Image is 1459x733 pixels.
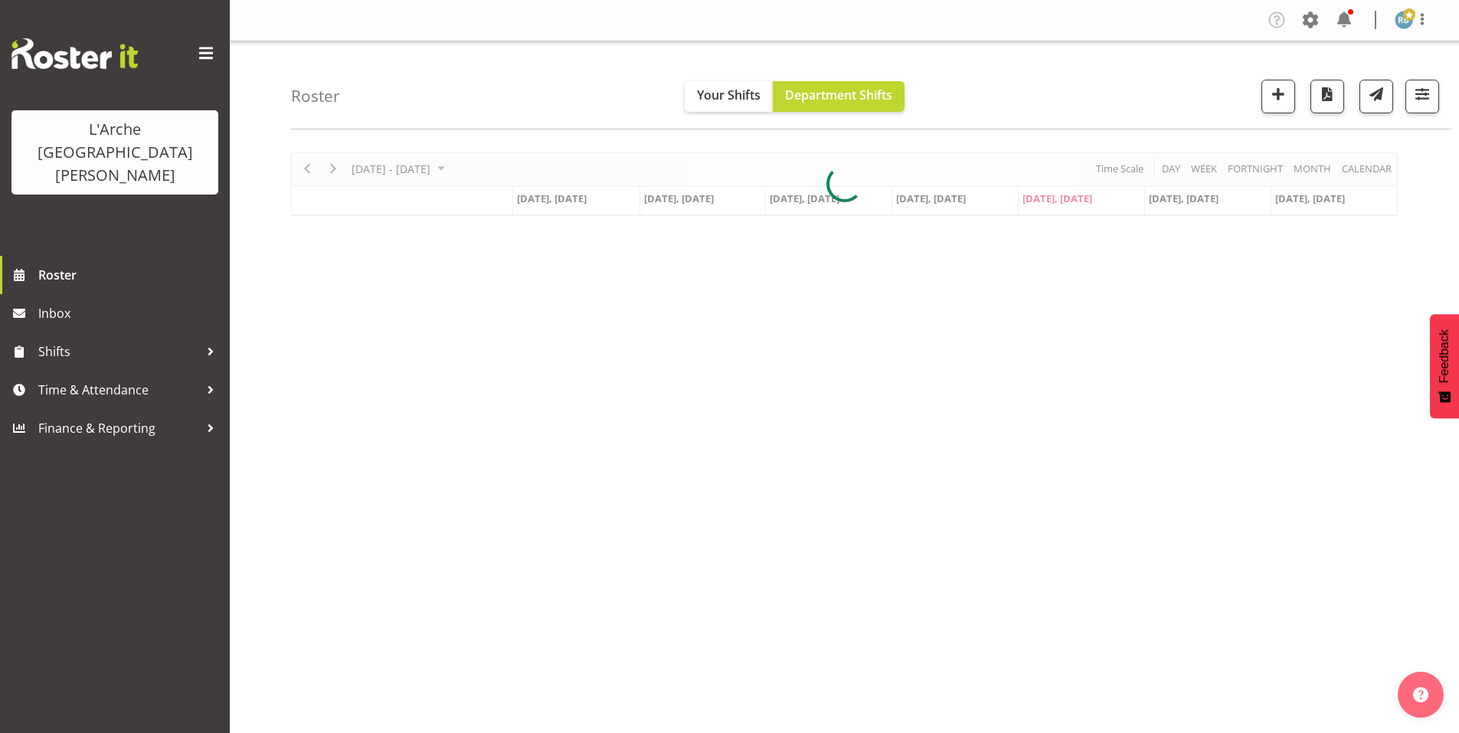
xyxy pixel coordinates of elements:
div: L'Arche [GEOGRAPHIC_DATA][PERSON_NAME] [27,118,203,187]
button: Add a new shift [1261,80,1295,113]
span: Finance & Reporting [38,417,199,440]
button: Department Shifts [773,81,905,112]
span: Inbox [38,302,222,325]
img: Rosterit website logo [11,38,138,69]
span: Time & Attendance [38,378,199,401]
span: Your Shifts [697,87,761,103]
button: Feedback - Show survey [1430,314,1459,418]
h4: Roster [291,87,340,105]
img: help-xxl-2.png [1413,687,1428,702]
img: robin-buch3407.jpg [1395,11,1413,29]
button: Filter Shifts [1405,80,1439,113]
button: Send a list of all shifts for the selected filtered period to all rostered employees. [1359,80,1393,113]
button: Your Shifts [685,81,773,112]
span: Shifts [38,340,199,363]
span: Roster [38,263,222,286]
span: Department Shifts [785,87,892,103]
button: Download a PDF of the roster according to the set date range. [1310,80,1344,113]
span: Feedback [1438,329,1451,383]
